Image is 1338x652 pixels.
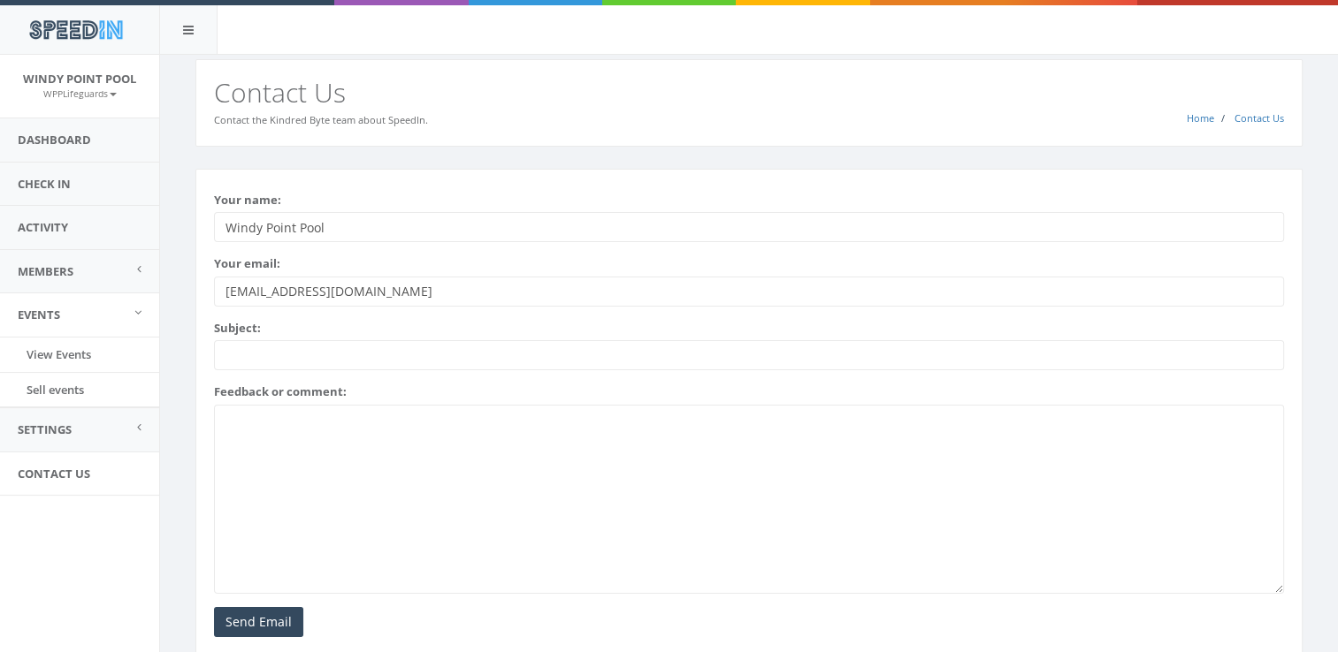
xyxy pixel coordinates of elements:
[214,607,303,637] input: Send Email
[43,85,117,101] a: WPPLifeguards
[214,113,428,126] small: Contact the Kindred Byte team about SpeedIn.
[18,263,73,279] span: Members
[18,466,90,481] span: Contact Us
[214,78,1284,107] h2: Contact Us
[23,71,136,87] span: Windy Point Pool
[20,13,131,46] img: speedin_logo.png
[214,320,261,337] label: Subject:
[214,192,281,208] label: Your name:
[18,421,72,437] span: Settings
[1235,111,1284,125] a: Contact Us
[18,307,60,322] span: Events
[214,383,347,400] label: Feedback or comment:
[43,87,117,100] small: WPPLifeguards
[214,255,280,272] label: Your email:
[1187,111,1214,125] a: Home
